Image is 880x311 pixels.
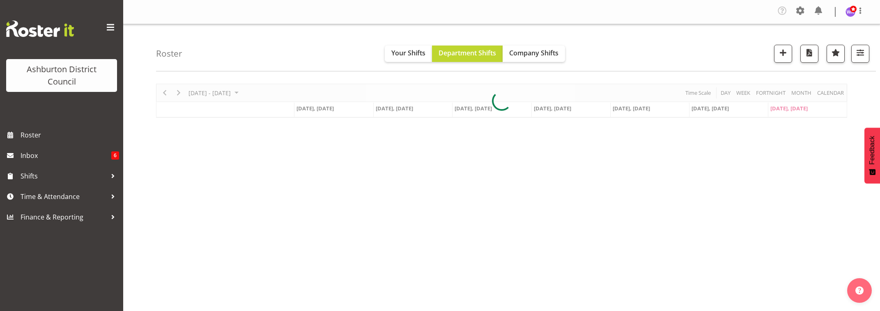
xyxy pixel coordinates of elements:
span: Roster [21,129,119,141]
span: Inbox [21,149,111,162]
h4: Roster [156,49,182,58]
img: Rosterit website logo [6,21,74,37]
button: Add a new shift [774,45,792,63]
span: 6 [111,151,119,160]
span: Shifts [21,170,107,182]
button: Feedback - Show survey [864,128,880,183]
img: help-xxl-2.png [855,286,864,295]
button: Download a PDF of the roster according to the set date range. [800,45,818,63]
span: Finance & Reporting [21,211,107,223]
div: Ashburton District Council [14,63,109,88]
button: Filter Shifts [851,45,869,63]
span: Company Shifts [509,48,558,57]
span: Feedback [869,136,876,165]
button: Your Shifts [385,46,432,62]
button: Highlight an important date within the roster. [827,45,845,63]
span: Time & Attendance [21,190,107,203]
span: Your Shifts [391,48,425,57]
button: Department Shifts [432,46,503,62]
span: Department Shifts [439,48,496,57]
img: wendy-keepa436.jpg [846,7,855,17]
button: Company Shifts [503,46,565,62]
